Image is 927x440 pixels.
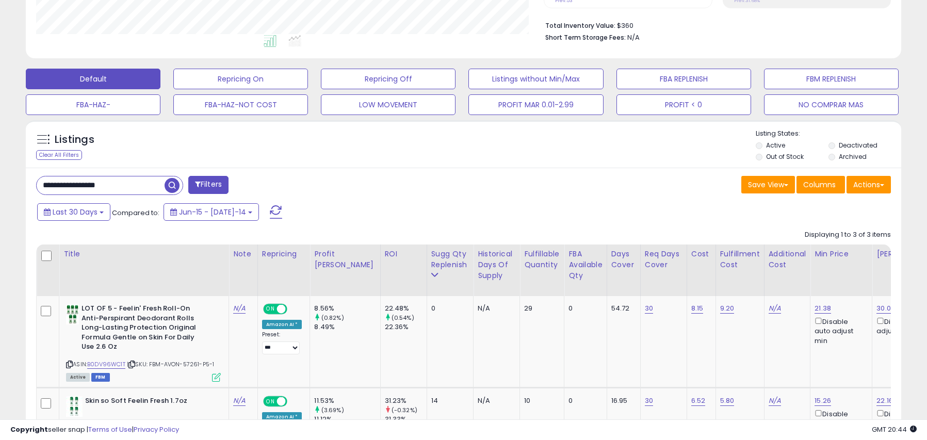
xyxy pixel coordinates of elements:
[616,94,751,115] button: PROFIT < 0
[815,408,864,438] div: Disable auto adjust min
[66,396,83,417] img: 31M-22aM6wL._SL40_.jpg
[26,94,160,115] button: FBA-HAZ-
[764,69,899,89] button: FBM REPLENISH
[26,69,160,89] button: Default
[756,129,901,139] p: Listing States:
[545,33,626,42] b: Short Term Storage Fees:
[321,94,456,115] button: LOW MOVEMENT
[839,141,877,150] label: Deactivated
[766,152,804,161] label: Out of Stock
[314,249,376,270] div: Profit [PERSON_NAME]
[286,305,302,314] span: OFF
[545,21,615,30] b: Total Inventory Value:
[262,331,302,354] div: Preset:
[876,303,895,314] a: 30.00
[645,303,653,314] a: 30
[134,425,179,434] a: Privacy Policy
[645,396,653,406] a: 30
[616,69,751,89] button: FBA REPLENISH
[314,304,380,313] div: 8.56%
[385,304,427,313] div: 22.48%
[91,373,110,382] span: FBM
[286,397,302,405] span: OFF
[233,303,246,314] a: N/A
[88,425,132,434] a: Terms of Use
[815,303,831,314] a: 21.38
[769,303,781,314] a: N/A
[568,396,598,405] div: 0
[815,249,868,259] div: Min Price
[766,141,785,150] label: Active
[264,397,277,405] span: ON
[385,322,427,332] div: 22.36%
[127,360,214,368] span: | SKU: FBM-AVON-57261-P5-1
[815,396,831,406] a: 15.26
[815,316,864,346] div: Disable auto adjust min
[568,304,598,313] div: 0
[872,425,917,434] span: 2025-08-14 20:44 GMT
[468,94,603,115] button: PROFIT MAR 0.01-2.99
[611,249,636,270] div: Days Cover
[55,133,94,147] h5: Listings
[188,176,229,194] button: Filters
[691,396,706,406] a: 6.52
[321,69,456,89] button: Repricing Off
[262,249,306,259] div: Repricing
[314,322,380,332] div: 8.49%
[839,152,867,161] label: Archived
[478,249,515,281] div: Historical Days Of Supply
[741,176,795,193] button: Save View
[524,304,556,313] div: 29
[524,249,560,270] div: Fulfillable Quantity
[264,305,277,314] span: ON
[233,249,253,259] div: Note
[392,314,414,322] small: (0.54%)
[66,304,221,380] div: ASIN:
[803,180,836,190] span: Columns
[66,373,90,382] span: All listings currently available for purchase on Amazon
[431,249,469,270] div: Sugg Qty Replenish
[262,320,302,329] div: Amazon AI *
[876,396,893,406] a: 22.16
[85,396,210,409] b: Skin so Soft Feelin Fresh 1.7oz
[568,249,602,281] div: FBA Available Qty
[478,304,512,313] div: N/A
[645,249,682,270] div: Req Days Cover
[769,249,806,270] div: Additional Cost
[179,207,246,217] span: Jun-15 - [DATE]-14
[478,396,512,405] div: N/A
[627,32,640,42] span: N/A
[173,69,308,89] button: Repricing On
[63,249,224,259] div: Title
[10,425,179,435] div: seller snap | |
[10,425,48,434] strong: Copyright
[805,230,891,240] div: Displaying 1 to 3 of 3 items
[720,303,735,314] a: 9.20
[691,303,704,314] a: 8.15
[691,249,711,259] div: Cost
[173,94,308,115] button: FBA-HAZ-NOT COST
[611,396,632,405] div: 16.95
[468,69,603,89] button: Listings without Min/Max
[112,208,159,218] span: Compared to:
[66,304,79,324] img: 3160v4O1nSL._SL40_.jpg
[164,203,259,221] button: Jun-15 - [DATE]-14
[764,94,899,115] button: NO COMPRAR MAS
[431,396,466,405] div: 14
[36,150,82,160] div: Clear All Filters
[87,360,125,369] a: B0DV96WC1T
[720,249,760,270] div: Fulfillment Cost
[796,176,845,193] button: Columns
[233,396,246,406] a: N/A
[720,396,735,406] a: 5.80
[524,396,556,405] div: 10
[847,176,891,193] button: Actions
[392,406,417,414] small: (-0.32%)
[82,304,207,354] b: LOT OF 5 - Feelin' Fresh Roll-On Anti-Perspirant Deodorant Rolls Long-Lasting Protection Original...
[545,19,883,31] li: $360
[427,245,474,296] th: Please note that this number is a calculation based on your required days of coverage and your ve...
[37,203,110,221] button: Last 30 Days
[385,249,422,259] div: ROI
[321,406,344,414] small: (3.69%)
[314,396,380,405] div: 11.53%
